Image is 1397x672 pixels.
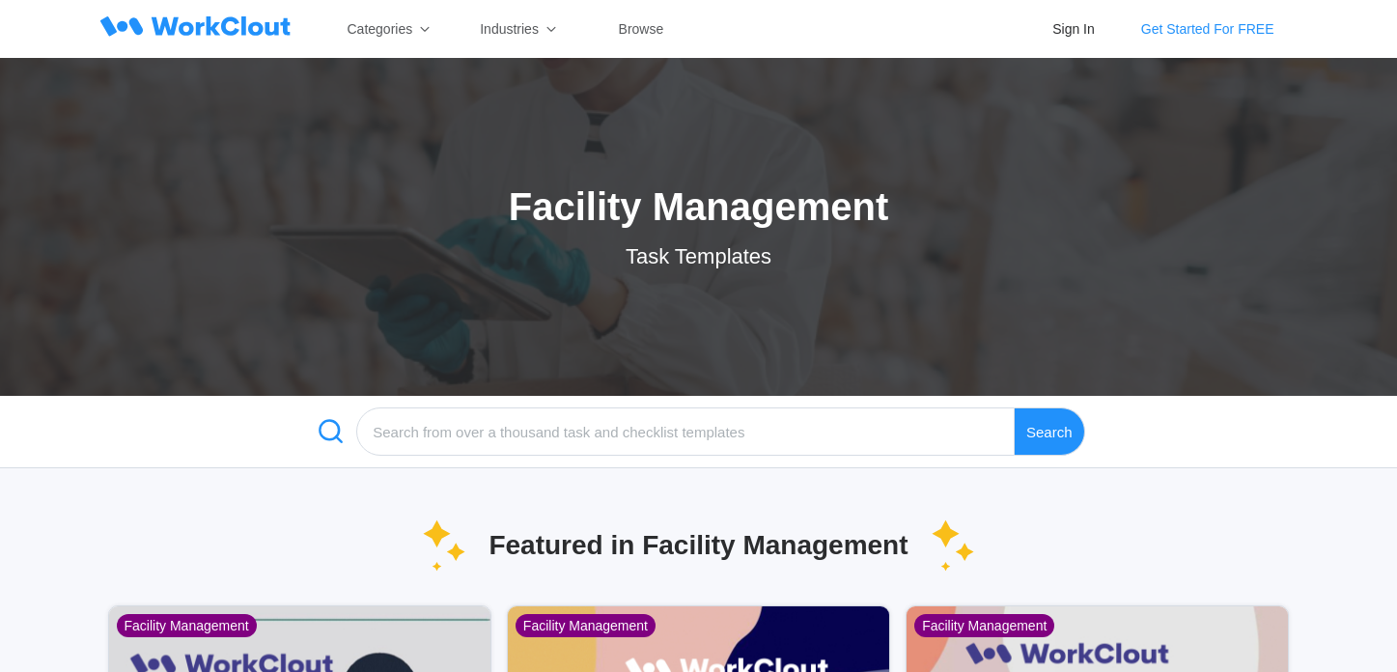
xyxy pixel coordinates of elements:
[1141,21,1274,37] div: Get Started For FREE
[480,21,539,37] div: Industries
[626,244,771,269] div: Task Templates
[1052,21,1095,37] div: Sign In
[489,530,908,561] div: Featured in Facility Management
[914,614,1054,637] div: Facility Management
[1015,407,1085,456] div: Search
[516,614,656,637] div: Facility Management
[348,21,413,37] div: Categories
[509,185,888,229] div: Facility Management
[356,407,1015,456] input: Search from over a thousand task and checklist templates
[117,614,257,637] div: Facility Management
